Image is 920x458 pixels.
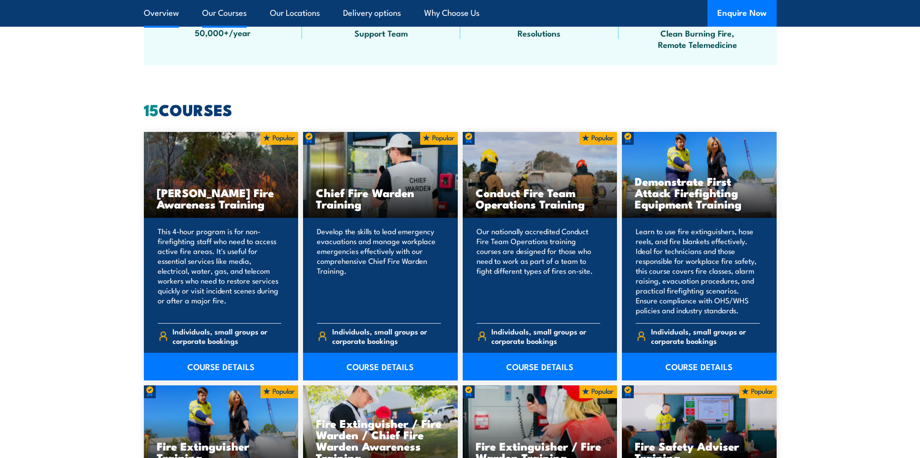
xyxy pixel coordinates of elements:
[477,226,601,315] p: Our nationally accredited Conduct Fire Team Operations training courses are designed for those wh...
[653,4,742,50] span: Technology, VR, Medisim Simulations, Clean Burning Fire, Remote Telemedicine
[332,327,441,345] span: Individuals, small groups or corporate bookings
[337,4,426,39] span: Specialist Training Facilities with 150+ Support Team
[158,226,282,315] p: This 4-hour program is for non-firefighting staff who need to access active fire areas. It's usef...
[178,4,267,39] span: Australia Wide Training 50,000+/year
[157,187,286,209] h3: [PERSON_NAME] Fire Awareness Training
[316,187,445,209] h3: Chief Fire Warden Training
[635,175,764,209] h3: Demonstrate First Attack Firefighting Equipment Training
[303,353,458,380] a: COURSE DETAILS
[317,226,441,315] p: Develop the skills to lead emergency evacuations and manage workplace emergencies effectively wit...
[144,353,299,380] a: COURSE DETAILS
[463,353,617,380] a: COURSE DETAILS
[636,226,760,315] p: Learn to use fire extinguishers, hose reels, and fire blankets effectively. Ideal for technicians...
[173,327,281,345] span: Individuals, small groups or corporate bookings
[144,97,159,122] strong: 15
[476,187,605,209] h3: Conduct Fire Team Operations Training
[491,327,600,345] span: Individuals, small groups or corporate bookings
[622,353,777,380] a: COURSE DETAILS
[495,4,584,39] span: Fast Response, Fast Decisions, Fast Resolutions
[651,327,760,345] span: Individuals, small groups or corporate bookings
[144,102,777,116] h2: COURSES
